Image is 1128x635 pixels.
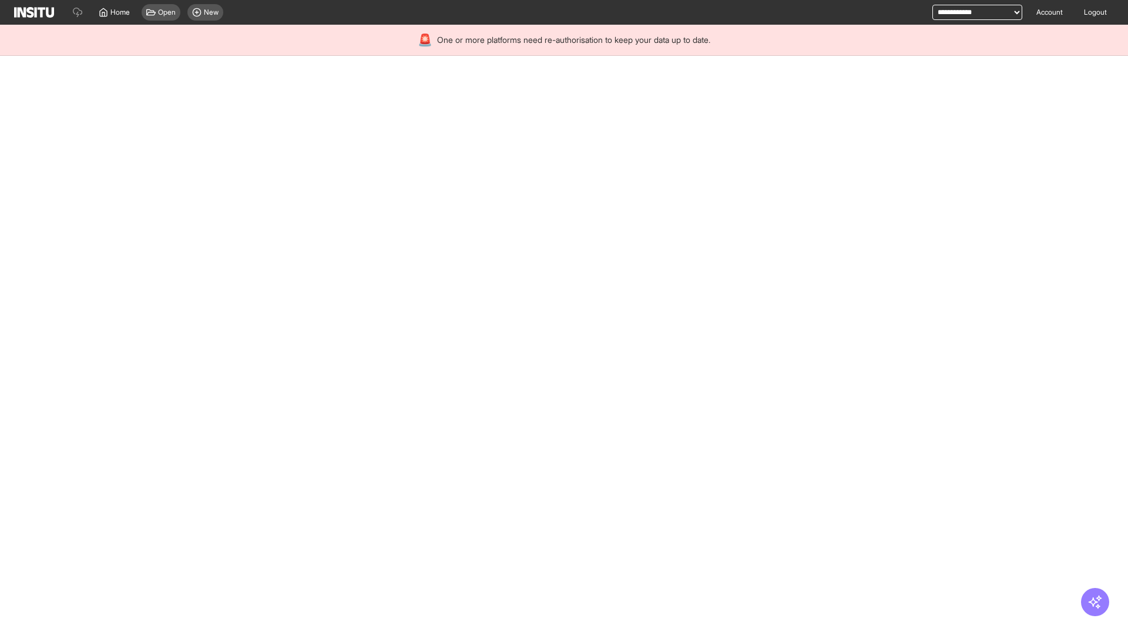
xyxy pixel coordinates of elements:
[110,8,130,17] span: Home
[437,34,710,46] span: One or more platforms need re-authorisation to keep your data up to date.
[418,32,432,48] div: 🚨
[158,8,176,17] span: Open
[204,8,219,17] span: New
[14,7,54,18] img: Logo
